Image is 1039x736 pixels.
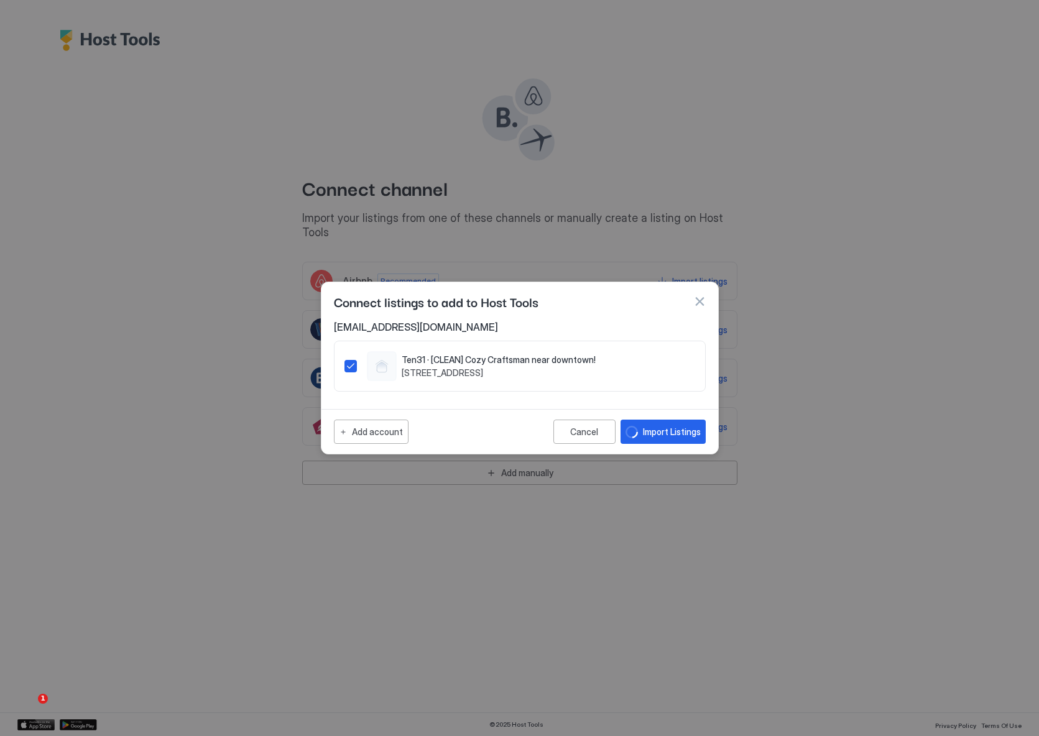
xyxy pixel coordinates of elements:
[352,425,403,438] div: Add account
[344,351,695,381] div: 44015872
[402,354,596,366] span: Ten31 · [CLEAN] Cozy Craftsman near downtown!
[621,420,706,444] button: loadingImport Listings
[334,420,409,444] button: Add account
[570,426,598,437] div: Cancel
[334,292,538,311] span: Connect listings to add to Host Tools
[402,367,596,379] span: [STREET_ADDRESS]
[626,426,638,438] div: loading
[643,425,701,438] div: Import Listings
[553,420,616,444] button: Cancel
[38,694,48,704] span: 1
[334,321,706,333] span: [EMAIL_ADDRESS][DOMAIN_NAME]
[12,694,42,724] iframe: Intercom live chat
